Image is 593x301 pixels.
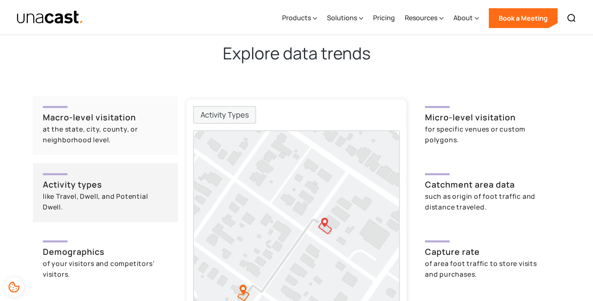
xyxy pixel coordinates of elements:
[43,179,168,191] h3: Activity types
[425,191,550,212] div: such as origin of foot traffic and distance traveled.
[282,1,317,35] div: Products
[425,179,550,191] h3: Catchment area data
[405,1,444,35] div: Resources
[327,1,363,35] div: Solutions
[43,246,168,258] h3: Demographics
[373,1,395,35] a: Pricing
[425,124,550,145] div: for specific venues or custom polygons.
[43,258,168,280] div: of your visitors and competitors’ visitors.
[489,8,558,28] a: Book a Meeting
[453,13,473,23] div: About
[282,13,311,23] div: Products
[425,111,550,124] h3: Micro-level visitation
[4,277,24,297] div: Cookie Preferences
[43,111,168,124] h3: Macro-level visitation
[453,1,479,35] div: About
[223,42,371,64] h2: Explore data trends
[425,246,550,258] h3: Capture rate
[327,13,357,23] div: Solutions
[43,124,168,145] div: at the state, city, county, or neighborhood level.
[405,13,437,23] div: Resources
[425,258,550,280] div: of area foot traffic to store visits and purchases.
[201,108,249,121] div: Activity Types
[16,10,84,25] a: home
[43,191,168,212] div: like Travel, Dwell, and Potential Dwell.
[567,13,577,23] img: Search icon
[16,10,84,25] img: Unacast text logo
